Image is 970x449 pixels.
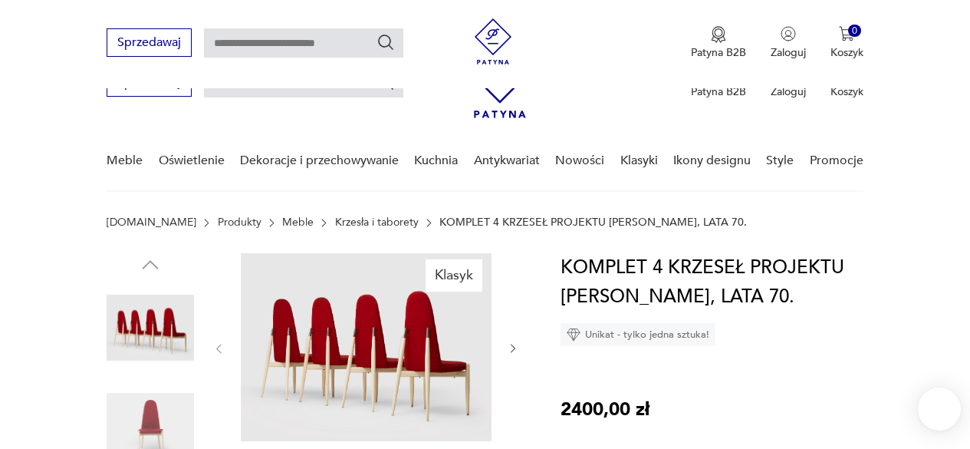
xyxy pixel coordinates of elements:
p: Patyna B2B [691,45,746,60]
a: Dekoracje i przechowywanie [240,131,399,190]
a: Meble [107,131,143,190]
p: Zaloguj [771,45,806,60]
button: Szukaj [376,33,395,51]
iframe: Smartsupp widget button [918,388,961,431]
img: Zdjęcie produktu KOMPLET 4 KRZESEŁ PROJEKTU MIROSLAVA NAVRATILA, LATA 70. [241,253,492,441]
a: Promocje [810,131,863,190]
div: Unikat - tylko jedna sztuka! [561,323,715,346]
a: Nowości [555,131,604,190]
img: Ikona koszyka [839,26,854,41]
button: Zaloguj [771,26,806,60]
div: 0 [848,25,861,38]
div: Klasyk [426,259,482,292]
p: Patyna B2B [691,84,746,99]
button: Patyna B2B [691,26,746,60]
a: Meble [282,216,314,229]
h1: KOMPLET 4 KRZESEŁ PROJEKTU [PERSON_NAME], LATA 70. [561,253,863,312]
a: [DOMAIN_NAME] [107,216,196,229]
button: Sprzedawaj [107,28,192,57]
p: Koszyk [830,45,863,60]
img: Ikonka użytkownika [781,26,796,41]
img: Patyna - sklep z meblami i dekoracjami vintage [470,18,516,64]
a: Klasyki [620,131,658,190]
a: Antykwariat [474,131,540,190]
p: Koszyk [830,84,863,99]
p: KOMPLET 4 KRZESEŁ PROJEKTU [PERSON_NAME], LATA 70. [439,216,747,229]
img: Ikona diamentu [567,328,580,342]
a: Ikony designu [673,131,751,190]
a: Ikona medaluPatyna B2B [691,26,746,60]
p: Zaloguj [771,84,806,99]
a: Sprzedawaj [107,38,192,49]
a: Oświetlenie [159,131,225,190]
p: 2400,00 zł [561,395,649,424]
img: Zdjęcie produktu KOMPLET 4 KRZESEŁ PROJEKTU MIROSLAVA NAVRATILA, LATA 70. [107,284,194,371]
button: 0Koszyk [830,26,863,60]
img: Ikona medalu [711,26,726,43]
a: Style [766,131,794,190]
a: Sprzedawaj [107,78,192,89]
a: Krzesła i taborety [335,216,419,229]
a: Produkty [218,216,261,229]
a: Kuchnia [414,131,458,190]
